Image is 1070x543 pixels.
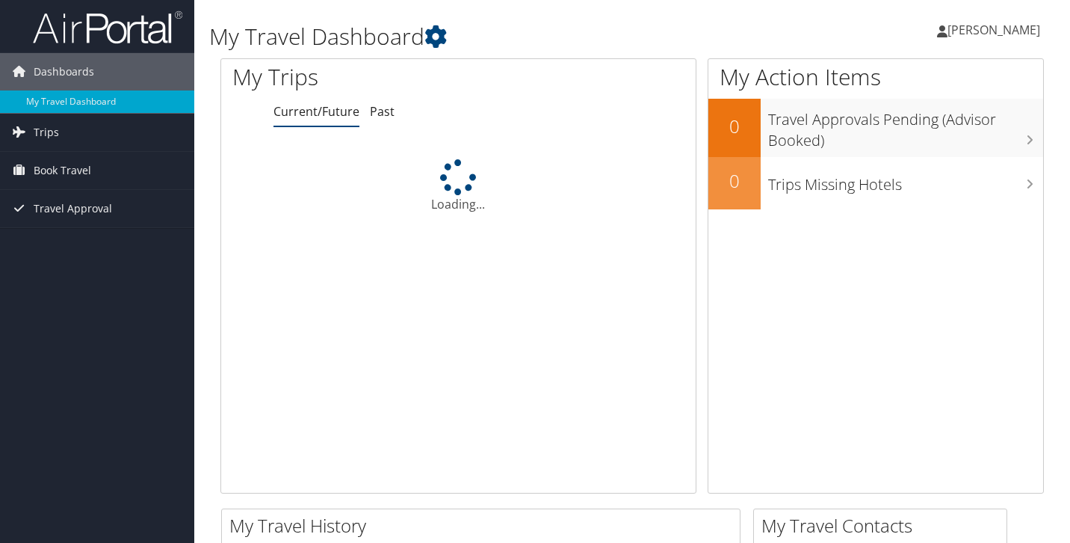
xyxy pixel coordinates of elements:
a: 0Travel Approvals Pending (Advisor Booked) [708,99,1043,156]
h2: 0 [708,114,761,139]
span: Travel Approval [34,190,112,227]
a: Past [370,103,395,120]
h1: My Travel Dashboard [209,21,773,52]
h1: My Action Items [708,61,1043,93]
h2: My Travel Contacts [761,513,1006,539]
div: Loading... [221,159,696,213]
a: [PERSON_NAME] [937,7,1055,52]
span: [PERSON_NAME] [947,22,1040,38]
h2: 0 [708,168,761,194]
span: Book Travel [34,152,91,189]
h2: My Travel History [229,513,740,539]
span: Trips [34,114,59,151]
span: Dashboards [34,53,94,90]
a: Current/Future [273,103,359,120]
a: 0Trips Missing Hotels [708,157,1043,209]
h3: Trips Missing Hotels [768,167,1043,195]
img: airportal-logo.png [33,10,182,45]
h3: Travel Approvals Pending (Advisor Booked) [768,102,1043,151]
h1: My Trips [232,61,486,93]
